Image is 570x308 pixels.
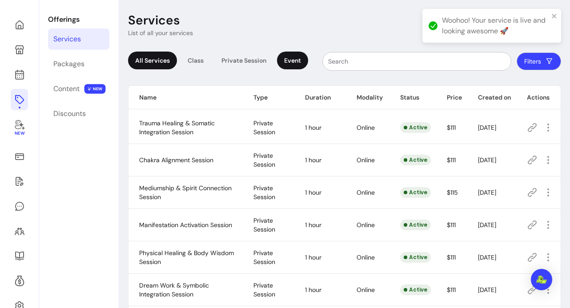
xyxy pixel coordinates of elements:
[447,253,456,261] span: $111
[11,64,28,85] a: Calendar
[139,281,209,298] span: Dream Work & Symbolic Integration Session
[253,119,275,136] span: Private Session
[305,156,321,164] span: 1 hour
[467,86,516,109] th: Created on
[478,286,496,294] span: [DATE]
[400,122,431,133] div: Active
[400,155,431,165] div: Active
[400,284,431,295] div: Active
[253,249,275,266] span: Private Session
[11,270,28,292] a: Refer & Earn
[128,52,177,69] div: All Services
[294,86,346,109] th: Duration
[128,28,193,37] p: List of all your services
[305,286,321,294] span: 1 hour
[128,86,243,109] th: Name
[400,187,431,198] div: Active
[447,124,456,132] span: $111
[447,188,458,196] span: $115
[357,124,375,132] span: Online
[478,253,496,261] span: [DATE]
[243,86,294,109] th: Type
[442,15,549,36] div: Woohoo! Your service is live and looking awesome 🚀
[305,221,321,229] span: 1 hour
[139,119,215,136] span: Trauma Healing & Somatic Integration Session
[139,221,232,229] span: Manifestation Activation Session
[305,253,321,261] span: 1 hour
[48,14,109,25] p: Offerings
[478,221,496,229] span: [DATE]
[436,86,467,109] th: Price
[48,53,109,75] a: Packages
[357,221,375,229] span: Online
[357,188,375,196] span: Online
[447,286,456,294] span: $111
[48,28,109,50] a: Services
[551,12,558,20] button: close
[478,188,496,196] span: [DATE]
[139,184,232,201] span: Mediumship & Spirit Connection Session
[181,52,211,69] div: Class
[478,124,496,132] span: [DATE]
[11,89,28,110] a: Offerings
[11,196,28,217] a: My Messages
[11,146,28,167] a: Sales
[516,86,561,109] th: Actions
[253,184,275,201] span: Private Session
[11,245,28,267] a: Resources
[400,220,431,230] div: Active
[128,12,180,28] p: Services
[277,52,308,69] div: Event
[53,108,86,119] div: Discounts
[357,253,375,261] span: Online
[305,124,321,132] span: 1 hour
[357,286,375,294] span: Online
[478,156,496,164] span: [DATE]
[253,152,275,168] span: Private Session
[53,34,81,44] div: Services
[139,249,234,266] span: Physical Healing & Body Wisdom Session
[11,171,28,192] a: Waivers
[328,57,506,66] input: Search
[253,216,275,233] span: Private Session
[389,86,436,109] th: Status
[346,86,389,109] th: Modality
[11,114,28,142] a: New
[53,59,84,69] div: Packages
[139,156,213,164] span: Chakra Alignment Session
[53,84,80,94] div: Content
[447,156,456,164] span: $111
[11,39,28,60] a: My Page
[517,52,561,70] button: Filters
[447,221,456,229] span: $111
[84,84,106,94] span: NEW
[11,14,28,36] a: Home
[11,220,28,242] a: Clients
[531,269,552,290] div: Open Intercom Messenger
[400,252,431,263] div: Active
[14,131,24,136] span: New
[48,78,109,100] a: Content NEW
[305,188,321,196] span: 1 hour
[214,52,273,69] div: Private Session
[48,103,109,124] a: Discounts
[357,156,375,164] span: Online
[253,281,275,298] span: Private Session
